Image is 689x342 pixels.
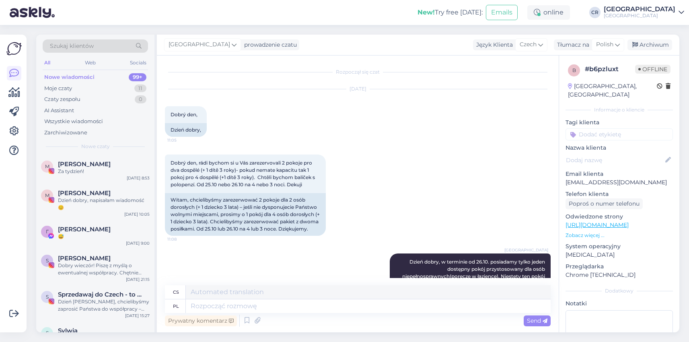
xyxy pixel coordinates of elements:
[171,160,316,187] span: Dobrý den, rádi bychom si u Vás zarezervovali 2 pokoje pro dva dospělé (+ 1 dítě 3 roky)- pokud n...
[566,128,673,140] input: Dodać etykietę
[44,95,80,103] div: Czaty zespołu
[473,41,513,49] div: Język Klienta
[44,107,74,115] div: AI Assistant
[604,12,675,19] div: [GEOGRAPHIC_DATA]
[566,156,664,165] input: Dodaj nazwę
[566,212,673,221] p: Odwiedzone strony
[165,85,551,93] div: [DATE]
[165,123,207,137] div: Dzień dobry,
[167,236,197,242] span: 11:08
[520,40,537,49] span: Czech
[126,240,150,246] div: [DATE] 9:00
[165,315,237,326] div: Prywatny komentarz
[604,6,684,19] a: [GEOGRAPHIC_DATA][GEOGRAPHIC_DATA]
[173,285,179,299] div: cs
[44,84,72,93] div: Moje czaty
[44,117,103,126] div: Wszystkie wiadomości
[527,317,547,324] span: Send
[134,84,146,93] div: 11
[46,229,49,235] span: Г
[46,330,49,336] span: S
[58,197,150,211] div: Dzień dobry, napisałam wiadomość 😊
[125,313,150,319] div: [DATE] 15:27
[604,6,675,12] div: [GEOGRAPHIC_DATA]
[585,64,635,74] div: # b6pzluxt
[129,73,146,81] div: 99+
[566,251,673,259] p: [MEDICAL_DATA]
[241,41,297,49] div: prowadzenie czatu
[418,8,435,16] b: New!
[596,40,613,49] span: Polish
[566,271,673,279] p: Chrome [TECHNICAL_ID]
[58,255,111,262] span: Sylwia Tomczak
[43,58,52,68] div: All
[627,39,672,50] div: Archiwum
[486,5,518,20] button: Emails
[135,95,146,103] div: 0
[566,106,673,113] div: Informacje o kliencie
[504,247,548,253] span: [GEOGRAPHIC_DATA]
[58,298,150,313] div: Dzień [PERSON_NAME], chcielibyśmy zaprosić Państwa do współpracy – pomożemy dotrzeć do czeskich i...
[44,129,87,137] div: Zarchiwizowane
[126,276,150,282] div: [DATE] 21:15
[45,192,49,198] span: M
[566,299,673,308] p: Notatki
[402,259,546,301] span: Dzień dobry, w terminie od 26.10. posiadamy tylko jeden dostępny pokój przystosowany dla osób nie...
[58,168,150,175] div: Za tydzień!
[566,287,673,295] div: Dodatkowy
[165,193,326,236] div: Witam, chcielibyśmy zarezerwować 2 pokoje dla 2 osób dorosłych (+ 1 dziecko 3 lata) – jeśli nie d...
[58,161,111,168] span: Małgorzata K
[165,68,551,76] div: Rozpoczął się czat
[635,65,670,74] span: Offline
[173,299,179,313] div: pl
[58,233,150,240] div: 😅
[527,5,570,20] div: online
[6,41,22,56] img: Askly Logo
[566,190,673,198] p: Telefon klienta
[566,178,673,187] p: [EMAIL_ADDRESS][DOMAIN_NAME]
[46,294,49,300] span: S
[566,118,673,127] p: Tagi klienta
[568,82,657,99] div: [GEOGRAPHIC_DATA], [GEOGRAPHIC_DATA]
[127,175,150,181] div: [DATE] 8:53
[167,137,197,143] span: 11:05
[58,262,150,276] div: Dobry wieczór! Piszę z myślą o ewentualnej współpracy. Chętnie przygotuję materiały w ramach poby...
[566,170,673,178] p: Email klienta
[566,242,673,251] p: System operacyjny
[566,198,643,209] div: Poproś o numer telefonu
[566,221,629,229] a: [URL][DOMAIN_NAME]
[81,143,110,150] span: Nowe czaty
[566,232,673,239] p: Zobacz więcej ...
[46,258,49,264] span: S
[58,190,111,197] span: Monika Kowalewska
[171,111,197,117] span: Dobrý den,
[554,41,589,49] div: Tłumacz na
[58,291,142,298] span: Sprzedawaj do Czech - to proste!
[50,42,94,50] span: Szukaj klientów
[572,67,576,73] span: b
[128,58,148,68] div: Socials
[45,163,49,169] span: M
[589,7,601,18] div: CR
[566,144,673,152] p: Nazwa klienta
[44,73,95,81] div: Nowe wiadomości
[418,8,483,17] div: Try free [DATE]:
[169,40,230,49] span: [GEOGRAPHIC_DATA]
[124,211,150,217] div: [DATE] 10:05
[58,327,78,334] span: Sylwia
[58,226,111,233] span: Галина Попова
[83,58,97,68] div: Web
[566,262,673,271] p: Przeglądarka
